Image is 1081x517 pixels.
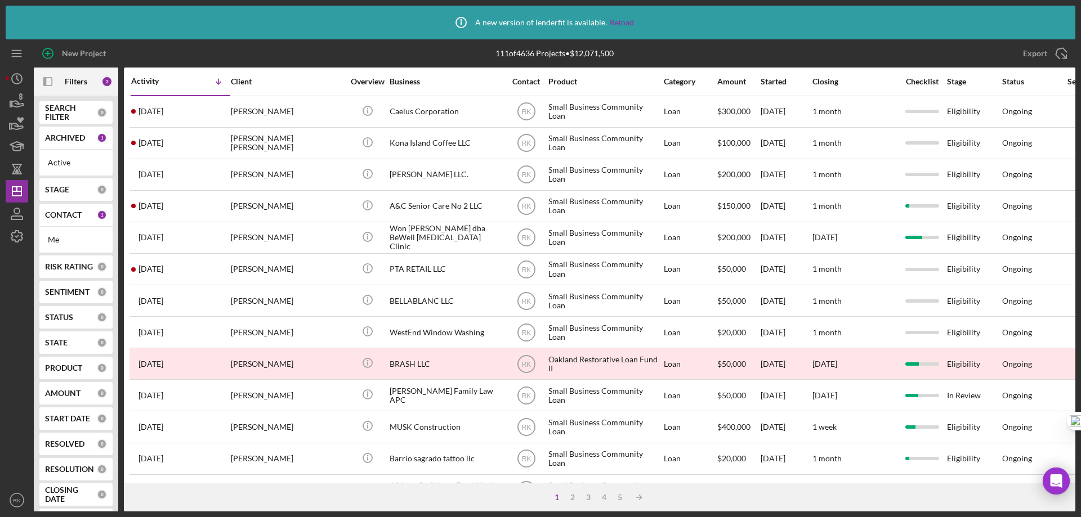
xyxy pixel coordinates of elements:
button: Export [1012,42,1075,65]
time: 2025-08-04 20:26 [139,391,163,400]
div: Overview [346,77,388,86]
time: 2025-08-08 20:07 [139,296,163,305]
b: ARCHIVED [45,133,85,142]
div: 1 [97,210,107,220]
time: 2025-07-31 19:59 [139,422,163,431]
b: RESOLUTION [45,465,94,474]
div: Eligibility [947,475,1001,505]
text: RK [521,140,531,147]
div: Small Business Community Loan [548,317,661,347]
div: $200,000 [717,160,760,190]
text: RK [521,392,531,399]
div: [PERSON_NAME] [PERSON_NAME] [231,128,343,158]
text: RK [521,360,531,368]
time: 1 month [812,453,842,463]
b: CONTACT [45,210,82,219]
time: 2025-08-10 00:20 [139,201,163,210]
div: $300,000 [717,97,760,127]
time: 1 month [812,201,842,210]
div: Category [664,77,716,86]
div: Eligibility [947,286,1001,316]
text: RK [521,266,531,273]
div: Client [231,77,343,86]
b: SENTIMENT [45,287,90,296]
b: STAGE [45,185,69,194]
time: [DATE] [812,359,837,368]
div: Barrio sagrado tattoo llc [390,444,502,474]
div: African Caribbean Food Market INC [390,475,502,505]
div: Eligibility [947,191,1001,221]
div: Eligibility [947,444,1001,474]
div: 2 [101,76,113,87]
div: 0 [97,464,107,474]
time: 1 month [812,264,842,273]
div: [PERSON_NAME] [231,191,343,221]
b: SEARCH FILTER [45,104,97,122]
div: $500,000 [717,475,760,505]
div: 0 [97,107,107,118]
b: START DATE [45,414,90,423]
text: RK [521,234,531,242]
div: Business [390,77,502,86]
div: Eligibility [947,412,1001,442]
div: Small Business Community Loan [548,160,661,190]
time: 1 month [812,169,842,179]
time: 1 week [812,422,837,431]
text: RK [521,329,531,336]
div: [DATE] [761,254,811,284]
div: PTA RETAIL LLC [390,254,502,284]
div: Small Business Community Loan [548,412,661,442]
div: Closing [812,77,897,86]
div: 0 [97,185,107,195]
div: [PERSON_NAME] [231,223,343,253]
time: [DATE] [812,390,837,400]
div: [PERSON_NAME] [231,286,343,316]
div: 0 [97,262,107,272]
time: 2025-07-29 18:28 [139,454,163,463]
div: Stage [947,77,1001,86]
div: Eligibility [947,160,1001,190]
div: Status [1002,77,1056,86]
time: 2025-08-11 03:23 [139,138,163,147]
div: [PERSON_NAME] Family Law APC [390,380,502,410]
div: [DATE] [761,191,811,221]
div: Eligibility [947,97,1001,127]
div: Ongoing [1002,328,1032,337]
div: Export [1023,42,1047,65]
time: [DATE] [812,232,837,242]
div: Kona Island Coffee LLC [390,128,502,158]
div: Ongoing [1002,201,1032,210]
b: CLOSING DATE [45,485,97,503]
div: $150,000 [717,191,760,221]
div: 2 [565,493,580,502]
div: Eligibility [947,128,1001,158]
div: [PERSON_NAME] [231,317,343,347]
div: Started [761,77,811,86]
div: [DATE] [761,349,811,379]
div: [DATE] [761,444,811,474]
div: Loan [664,317,716,347]
div: 0 [97,363,107,373]
time: 1 month [812,296,842,305]
div: Loan [664,412,716,442]
div: Small Business Community Loan [548,223,661,253]
div: Amount [717,77,760,86]
div: Loan [664,444,716,474]
div: $50,000 [717,349,760,379]
div: [PERSON_NAME] [231,412,343,442]
div: Oakland Restorative Loan Fund II [548,349,661,379]
div: $50,000 [717,380,760,410]
div: $400,000 [717,412,760,442]
div: Me [48,235,104,244]
div: 3 [580,493,596,502]
div: Ongoing [1002,107,1032,116]
div: $20,000 [717,444,760,474]
div: Product [548,77,661,86]
a: Reload [610,18,634,27]
div: Eligibility [947,317,1001,347]
div: Small Business Community Loan [548,380,661,410]
div: 0 [97,388,107,398]
div: Ongoing [1002,138,1032,147]
div: Ongoing [1002,359,1032,368]
div: 0 [97,287,107,297]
